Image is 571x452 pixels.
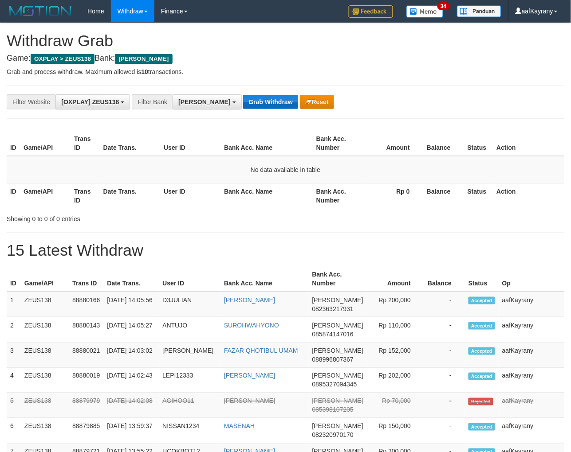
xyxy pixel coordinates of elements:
td: aafKayrany [499,418,564,444]
td: LEPI12333 [159,368,221,393]
a: FAZAR QHOTIBUL UMAM [224,347,298,354]
img: Feedback.jpg [349,5,393,18]
th: Rp 0 [363,183,423,208]
p: Grab and process withdraw. Maximum allowed is transactions. [7,67,564,76]
td: - [424,317,465,343]
th: Date Trans. [100,131,161,156]
span: Accepted [469,373,495,380]
td: Rp 152,000 [367,343,424,368]
td: - [424,393,465,418]
th: Bank Acc. Number [309,266,367,292]
td: Rp 202,000 [367,368,424,393]
td: 1 [7,292,21,317]
td: ZEUS138 [21,343,69,368]
td: aafKayrany [499,317,564,343]
button: [PERSON_NAME] [173,94,241,109]
span: Copy 082363217931 to clipboard [312,305,354,312]
td: - [424,292,465,317]
td: 6 [7,418,21,444]
span: Copy 085398107205 to clipboard [312,406,354,413]
span: Accepted [469,347,495,355]
a: [PERSON_NAME] [224,372,275,379]
td: ZEUS138 [21,292,69,317]
th: Status [464,183,493,208]
td: [DATE] 14:02:43 [103,368,159,393]
button: [OXPLAY] ZEUS138 [55,94,130,109]
th: Bank Acc. Name [221,266,309,292]
th: Op [499,266,564,292]
span: [PERSON_NAME] [312,322,363,329]
span: [OXPLAY] ZEUS138 [61,98,119,105]
span: Copy 0895327094345 to clipboard [312,381,357,388]
span: Copy 082320970170 to clipboard [312,432,354,439]
th: Balance [423,183,464,208]
a: MASENAH [224,423,255,430]
td: No data available in table [7,156,564,183]
th: Amount [363,131,423,156]
h4: Game: Bank: [7,54,564,63]
img: Button%20Memo.svg [406,5,444,18]
span: OXPLAY > ZEUS138 [31,54,95,64]
div: Filter Bank [132,94,173,109]
th: ID [7,131,20,156]
td: Rp 200,000 [367,292,424,317]
td: [DATE] 14:05:56 [103,292,159,317]
td: ZEUS138 [21,393,69,418]
td: NISSAN1234 [159,418,221,444]
span: Copy 085874147016 to clipboard [312,331,354,338]
td: Rp 150,000 [367,418,424,444]
th: Game/API [20,183,71,208]
td: Rp 70,000 [367,393,424,418]
td: [DATE] 14:02:08 [103,393,159,418]
td: ANTUJO [159,317,221,343]
span: [PERSON_NAME] [115,54,172,64]
span: Rejected [469,398,493,405]
th: Action [493,183,564,208]
a: SUROHWAHYONO [224,322,279,329]
td: 5 [7,393,21,418]
th: Date Trans. [103,266,159,292]
th: User ID [160,131,221,156]
td: [DATE] 14:05:27 [103,317,159,343]
span: [PERSON_NAME] [312,347,363,354]
td: 88880166 [69,292,103,317]
td: ZEUS138 [21,418,69,444]
th: ID [7,183,20,208]
td: aafKayrany [499,393,564,418]
td: AGIHOO11 [159,393,221,418]
span: [PERSON_NAME] [312,296,363,304]
th: Bank Acc. Name [221,183,313,208]
th: User ID [160,183,221,208]
td: aafKayrany [499,343,564,368]
span: Copy 088996807367 to clipboard [312,356,354,363]
td: [DATE] 13:59:37 [103,418,159,444]
th: Date Trans. [100,183,161,208]
button: Reset [300,95,334,109]
a: [PERSON_NAME] [224,397,275,405]
th: ID [7,266,21,292]
th: Status [464,131,493,156]
th: Amount [367,266,424,292]
th: Game/API [20,131,71,156]
td: - [424,418,465,444]
td: 2 [7,317,21,343]
th: Status [465,266,499,292]
td: [PERSON_NAME] [159,343,221,368]
td: aafKayrany [499,368,564,393]
span: [PERSON_NAME] [312,423,363,430]
a: [PERSON_NAME] [224,296,275,304]
span: 34 [437,2,449,10]
th: Trans ID [71,183,99,208]
th: User ID [159,266,221,292]
td: aafKayrany [499,292,564,317]
th: Bank Acc. Number [313,183,363,208]
th: Bank Acc. Name [221,131,313,156]
button: Grab Withdraw [243,95,298,109]
td: Rp 110,000 [367,317,424,343]
td: - [424,343,465,368]
td: 3 [7,343,21,368]
th: Balance [423,131,464,156]
span: [PERSON_NAME] [178,98,230,105]
td: 88880021 [69,343,103,368]
td: D3JULIAN [159,292,221,317]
